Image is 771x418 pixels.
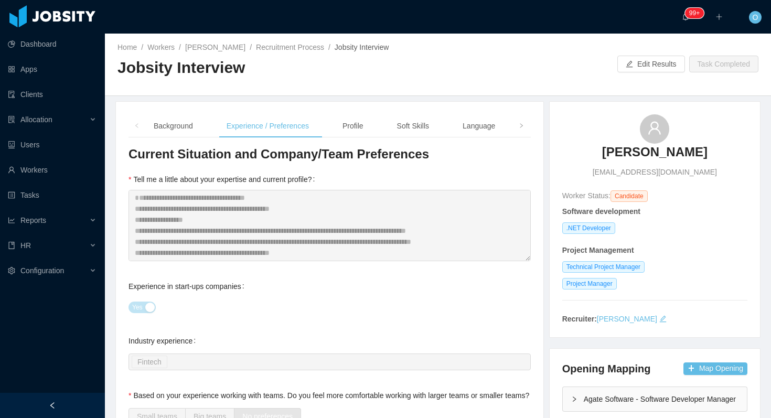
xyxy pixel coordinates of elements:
[117,57,438,79] h2: Jobsity Interview
[185,43,245,51] a: [PERSON_NAME]
[389,114,437,138] div: Soft Skills
[593,167,717,178] span: [EMAIL_ADDRESS][DOMAIN_NAME]
[562,246,634,254] strong: Project Management
[683,362,747,375] button: icon: plusMap Opening
[563,387,747,411] div: icon: rightAgate Software - Software Developer Manager
[169,356,175,368] input: Industry experience
[519,123,524,128] i: icon: right
[147,43,175,51] a: Workers
[617,56,685,72] button: icon: editEdit Results
[8,217,15,224] i: icon: line-chart
[335,43,389,51] span: Jobsity Interview
[685,8,704,18] sup: 1640
[128,190,531,261] textarea: Tell me a little about your expertise and current profile?
[218,114,317,138] div: Experience / Preferences
[8,34,97,55] a: icon: pie-chartDashboard
[145,114,201,138] div: Background
[117,43,137,51] a: Home
[611,190,648,202] span: Candidate
[250,43,252,51] span: /
[137,356,162,368] div: Fintech
[20,241,31,250] span: HR
[334,114,372,138] div: Profile
[128,337,200,345] label: Industry experience
[562,207,640,216] strong: Software development
[682,13,689,20] i: icon: bell
[8,159,97,180] a: icon: userWorkers
[128,391,537,400] label: Based on your experience working with teams. Do you feel more comfortable working with larger tea...
[571,396,577,402] i: icon: right
[454,114,504,138] div: Language
[597,315,657,323] a: [PERSON_NAME]
[562,261,645,273] span: Technical Project Manager
[134,123,140,128] i: icon: left
[179,43,181,51] span: /
[715,13,723,20] i: icon: plus
[128,175,319,184] label: Tell me a little about your expertise and current profile?
[689,56,758,72] button: Task Completed
[647,121,662,135] i: icon: user
[562,361,651,376] h4: Opening Mapping
[128,282,249,291] label: Experience in start-ups companies
[8,185,97,206] a: icon: profileTasks
[8,116,15,123] i: icon: solution
[128,146,531,163] h3: Current Situation and Company/Team Preferences
[128,302,156,313] button: Experience in start-ups companies
[132,356,167,368] li: Fintech
[562,315,597,323] strong: Recruiter:
[602,144,708,167] a: [PERSON_NAME]
[562,222,615,234] span: .NET Developer
[8,59,97,80] a: icon: appstoreApps
[256,43,324,51] a: Recruitment Process
[8,242,15,249] i: icon: book
[20,266,64,275] span: Configuration
[141,43,143,51] span: /
[562,191,611,200] span: Worker Status:
[602,144,708,160] h3: [PERSON_NAME]
[8,134,97,155] a: icon: robotUsers
[8,84,97,105] a: icon: auditClients
[20,115,52,124] span: Allocation
[562,278,617,290] span: Project Manager
[20,216,46,224] span: Reports
[659,315,667,323] i: icon: edit
[328,43,330,51] span: /
[132,302,143,313] span: Yes
[753,11,758,24] span: O
[8,267,15,274] i: icon: setting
